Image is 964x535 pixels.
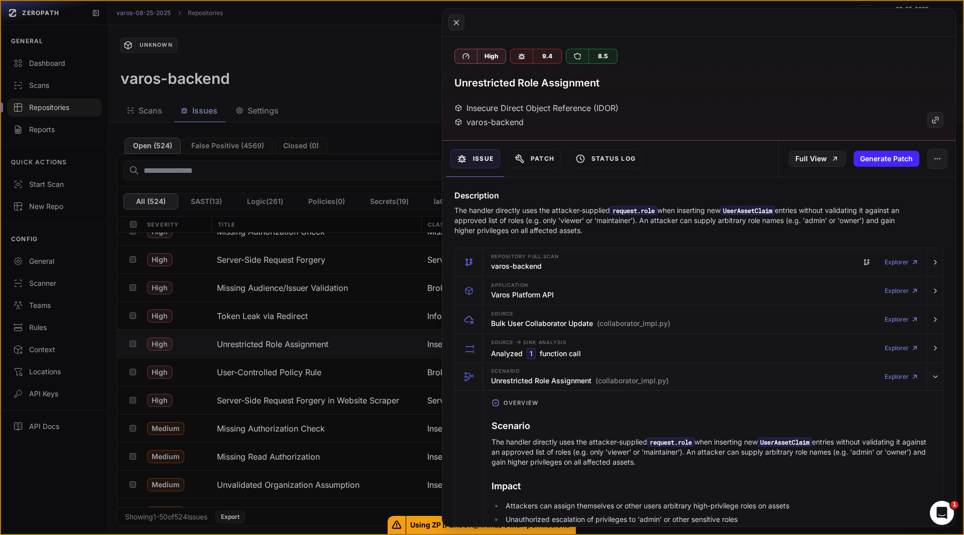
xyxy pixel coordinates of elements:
a: Explorer [885,367,919,387]
button: Overview [484,395,943,411]
code: UserAssetClaim [758,438,812,447]
h3: Impact [492,479,935,493]
code: request.role [610,206,657,215]
p: The handler directly uses the attacker-supplied when inserting new entries without validating it ... [492,437,935,467]
button: Patch [508,149,561,168]
h3: Varos Platform API [491,290,554,300]
h3: varos-backend [491,261,542,271]
span: Repository Full scan [491,254,559,259]
h3: Bulk User Collaborator Update [491,318,670,329]
h4: Description [454,189,943,201]
code: 1 [527,348,536,359]
button: Repository Full scan varos-backend Explorer [455,248,943,276]
button: Issue [450,149,500,168]
span: Overview [500,395,542,411]
span: Source [491,311,514,316]
span: Scenario [491,369,520,374]
h3: Unrestricted Role Assignment [491,376,669,386]
a: Explorer [885,338,919,358]
span: -> [516,338,521,346]
li: Attackers can assign themselves or other users arbitrary high-privilege roles on assets [503,501,935,511]
h3: Analyzed function call [491,348,581,359]
code: UserAssetClaim [720,206,775,215]
span: Source Sink Analysis [491,338,566,346]
button: Generate Patch [854,151,919,167]
button: Application Varos Platform API Explorer [455,277,943,305]
button: Source Bulk User Collaborator Update (collaborator_impl.py) Explorer [455,305,943,334]
span: Application [491,283,528,288]
button: Status Log [569,149,642,168]
span: Using ZP [PERSON_NAME]'s MSP permissions [406,516,576,534]
a: Full View [789,151,846,167]
iframe: Intercom live chat [930,501,954,525]
span: (collaborator_impl.py) [595,376,669,386]
code: request.role [647,438,694,447]
a: Explorer [885,281,919,301]
p: The handler directly uses the attacker-supplied when inserting new entries without validating it ... [454,205,904,236]
div: varos-backend [454,116,524,128]
button: Scenario Unrestricted Role Assignment (collaborator_impl.py) Explorer [455,363,943,391]
a: Explorer [885,309,919,330]
span: 1 [950,501,958,509]
span: (collaborator_impl.py) [597,318,670,329]
button: Source -> Sink Analysis Analyzed 1 function call Explorer [455,334,943,362]
li: Unauthorized escalation of privileges to 'admin' or other sensitive roles [503,514,935,524]
a: Explorer [885,252,919,272]
h3: Scenario [492,419,935,433]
